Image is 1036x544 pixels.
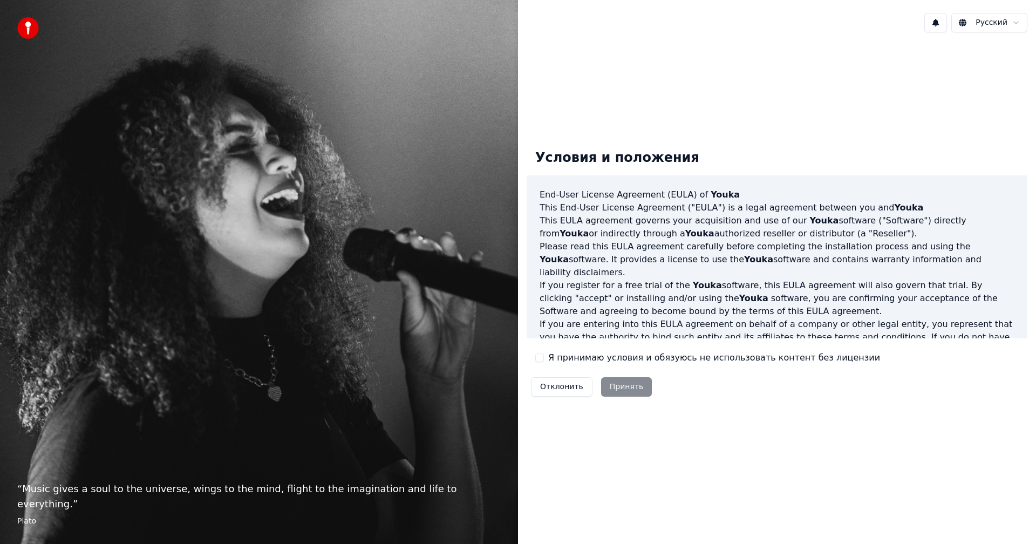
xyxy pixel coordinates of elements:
[17,17,39,39] img: youka
[711,189,740,200] span: Youka
[540,254,569,264] span: Youka
[540,214,1014,240] p: This EULA agreement governs your acquisition and use of our software ("Software") directly from o...
[527,141,708,175] div: Условия и положения
[560,228,589,239] span: Youka
[540,279,1014,318] p: If you register for a free trial of the software, this EULA agreement will also govern that trial...
[548,351,880,364] label: Я принимаю условия и обязуюсь не использовать контент без лицензии
[894,202,923,213] span: Youka
[531,377,592,397] button: Отклонить
[17,516,501,527] footer: Plato
[744,254,773,264] span: Youka
[739,293,768,303] span: Youka
[540,201,1014,214] p: This End-User License Agreement ("EULA") is a legal agreement between you and
[540,188,1014,201] h3: End-User License Agreement (EULA) of
[540,318,1014,370] p: If you are entering into this EULA agreement on behalf of a company or other legal entity, you re...
[685,228,714,239] span: Youka
[540,240,1014,279] p: Please read this EULA agreement carefully before completing the installation process and using th...
[693,280,722,290] span: Youka
[809,215,839,226] span: Youka
[17,481,501,512] p: “ Music gives a soul to the universe, wings to the mind, flight to the imagination and life to ev...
